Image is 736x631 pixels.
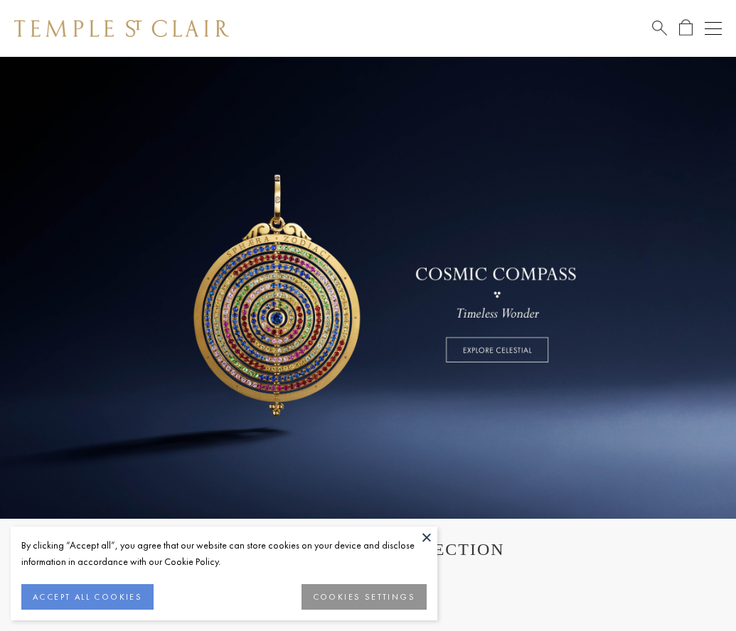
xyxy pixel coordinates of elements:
div: By clicking “Accept all”, you agree that our website can store cookies on your device and disclos... [21,537,427,570]
a: Open Shopping Bag [679,19,693,37]
button: COOKIES SETTINGS [302,584,427,610]
img: Temple St. Clair [14,20,229,37]
button: Open navigation [705,20,722,37]
button: ACCEPT ALL COOKIES [21,584,154,610]
a: Search [652,19,667,37]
